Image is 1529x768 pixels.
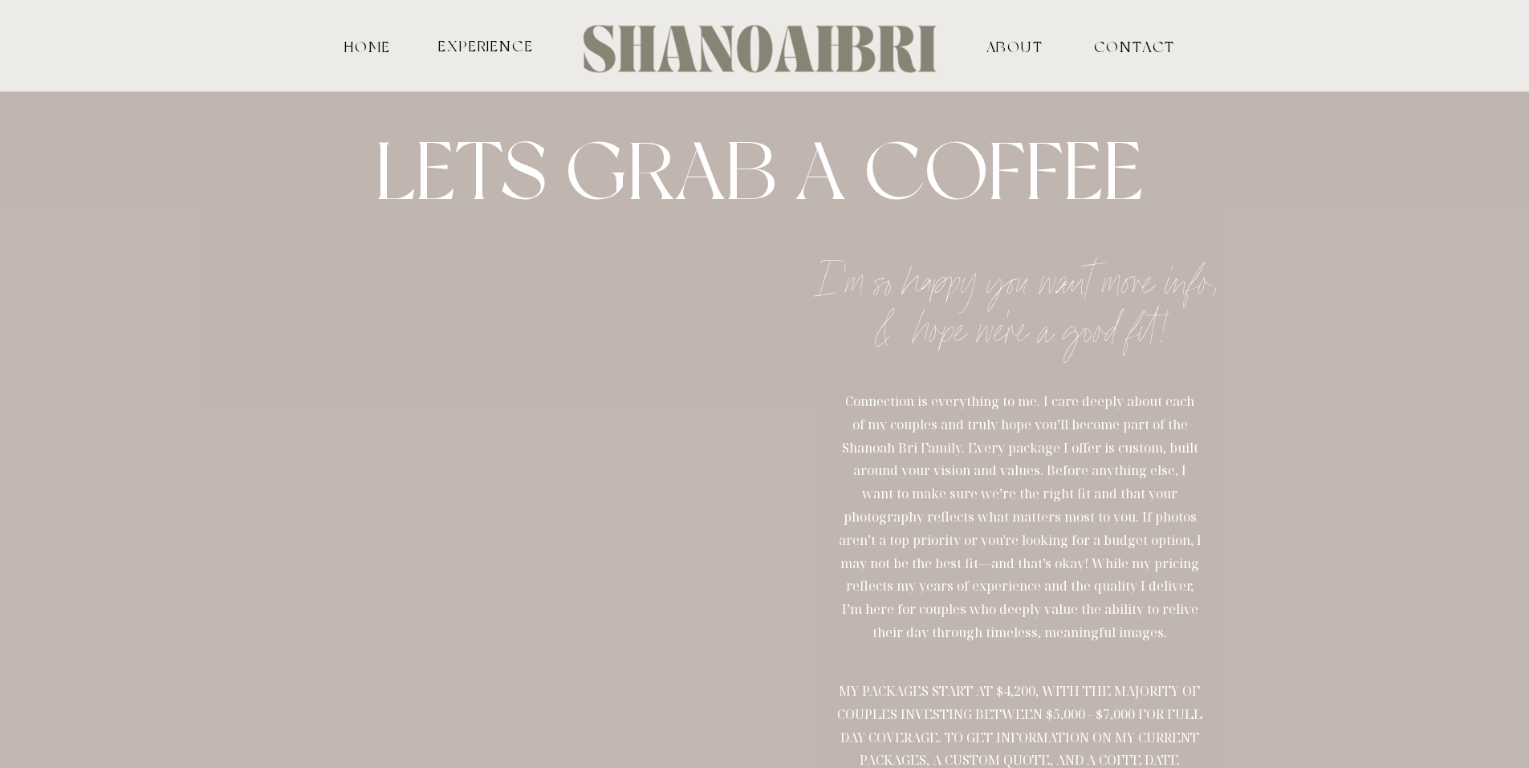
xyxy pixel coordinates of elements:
[816,258,1225,336] h1: I'm so happy you want more info, & hope we're a good fit!
[437,38,536,53] a: experience
[1094,39,1149,53] a: contact
[289,122,1231,213] h1: Lets grab a coffee
[936,39,1094,53] a: ABOUT
[342,39,394,53] a: HOME
[839,390,1202,752] p: Connection is everything to me. I care deeply about each of my couples and truly hope you’ll beco...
